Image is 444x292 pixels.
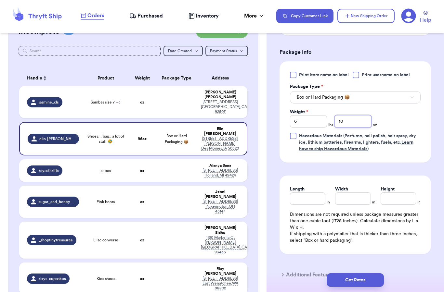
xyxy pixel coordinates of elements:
[42,74,47,82] button: Sort ascending
[276,9,333,23] button: Copy Customer Link
[420,11,431,24] a: Help
[297,94,350,101] span: Box or Hard Packaging 📦
[299,134,416,151] span: (Perfume, nail polish, hair spray, dry ice, lithium batteries, firearms, lighters, fuels, etc. )
[420,16,431,24] span: Help
[81,12,104,20] a: Orders
[140,169,144,173] strong: oz
[196,12,219,20] span: Inventory
[189,12,219,20] a: Inventory
[129,12,163,20] a: Purchased
[417,200,421,205] span: in
[381,186,395,192] label: Height
[201,276,240,291] div: 2
[163,46,203,56] button: Date Created
[337,9,395,23] button: New Shipping Order
[201,199,240,214] div: 7
[373,122,377,128] span: oz
[205,46,248,56] button: Payment Status
[19,46,161,56] input: Search
[201,136,239,151] div: 0
[97,199,115,204] span: Pink boots
[280,48,431,56] h3: Package Info
[83,70,128,86] th: Product
[27,75,42,82] span: Handle
[201,189,240,199] div: Jenni [PERSON_NAME]
[201,90,240,100] div: [PERSON_NAME] [PERSON_NAME]
[91,100,121,105] span: Sambas size 7
[327,273,384,287] button: Get Rates
[101,168,111,173] span: shoes
[165,134,189,144] span: Box or Hard Packaging 📦
[201,168,240,178] div: 4
[201,225,240,235] div: [PERSON_NAME] Sidhu
[290,186,305,192] label: Length
[299,72,349,78] span: Print item name on label
[201,127,239,136] div: Elin [PERSON_NAME]
[129,70,156,86] th: Weight
[39,136,75,141] span: elin.[PERSON_NAME]
[39,276,66,281] span: rixys_cupcakes
[39,199,75,204] span: sugar_and_honey_boutique
[137,12,163,20] span: Purchased
[156,70,197,86] th: Package Type
[197,70,247,86] th: Address
[39,237,72,243] span: _shoptinytreasures
[335,186,348,192] label: Width
[97,276,115,281] span: Kids shoes
[87,12,104,19] span: Orders
[116,100,121,104] span: + 3
[87,134,124,144] span: Shoes… bag.. a lot of stuff 🤣
[140,238,144,242] strong: oz
[290,91,421,103] button: Box or Hard Packaging 📦
[328,122,333,128] span: lbs
[140,277,144,281] strong: oz
[93,237,118,243] span: Lilac converse
[299,134,342,138] span: Hazardous Materials
[201,235,240,255] div: 3
[201,266,240,276] div: Rixy [PERSON_NAME]
[140,100,144,104] strong: oz
[362,72,410,78] span: Print username on label
[290,83,323,90] label: Package Type
[210,49,237,53] span: Payment Status
[201,163,240,168] div: Alanya Sana
[372,200,375,205] span: in
[138,137,147,141] strong: 96 oz
[290,211,421,244] div: Dimensions are not required unless package measures greater than one cubic foot (1728 inches). Ca...
[290,109,308,115] label: Weight
[327,200,330,205] span: in
[168,49,192,53] span: Date Created
[39,168,59,173] span: rayasthrifts
[244,12,265,20] div: More
[39,100,59,105] span: jasmine_cls
[290,231,421,244] p: If shipping with a polymailer that is thicker than three inches, select "Box or hard packaging".
[140,200,144,204] strong: oz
